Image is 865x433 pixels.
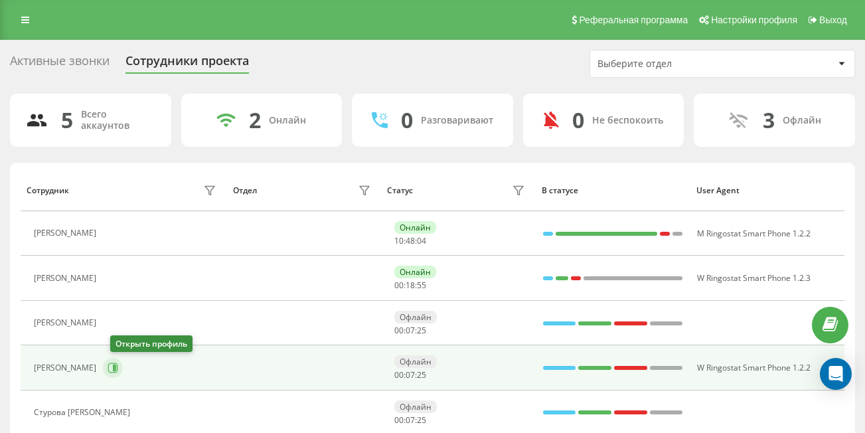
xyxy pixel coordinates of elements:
[417,414,426,426] span: 25
[697,272,811,284] span: W Ringostat Smart Phone 1.2.3
[542,186,684,195] div: В статусе
[406,369,415,381] span: 07
[34,274,100,283] div: [PERSON_NAME]
[406,235,415,246] span: 48
[233,186,257,195] div: Отдел
[572,108,584,133] div: 0
[34,228,100,238] div: [PERSON_NAME]
[394,414,404,426] span: 00
[406,325,415,336] span: 07
[697,228,811,239] span: M Ringostat Smart Phone 1.2.2
[394,235,404,246] span: 10
[394,280,404,291] span: 00
[597,58,756,70] div: Выберите отдел
[697,362,811,373] span: W Ringostat Smart Phone 1.2.2
[10,54,110,74] div: Активные звонки
[249,108,261,133] div: 2
[406,414,415,426] span: 07
[783,115,821,126] div: Офлайн
[125,54,249,74] div: Сотрудники проекта
[421,115,493,126] div: Разговаривают
[34,318,100,327] div: [PERSON_NAME]
[394,266,436,278] div: Онлайн
[34,408,133,417] div: Cтурова [PERSON_NAME]
[394,371,426,380] div: : :
[394,400,437,413] div: Офлайн
[81,109,155,131] div: Всего аккаунтов
[763,108,775,133] div: 3
[417,235,426,246] span: 04
[27,186,69,195] div: Сотрудник
[394,221,436,234] div: Онлайн
[406,280,415,291] span: 18
[394,281,426,290] div: : :
[696,186,838,195] div: User Agent
[34,363,100,373] div: [PERSON_NAME]
[394,325,404,336] span: 00
[579,15,688,25] span: Реферальная программа
[819,15,847,25] span: Выход
[110,335,193,352] div: Открыть профиль
[417,280,426,291] span: 55
[394,236,426,246] div: : :
[269,115,306,126] div: Онлайн
[394,311,437,323] div: Офлайн
[820,358,852,390] div: Open Intercom Messenger
[711,15,797,25] span: Настройки профиля
[417,325,426,336] span: 25
[401,108,413,133] div: 0
[394,355,437,368] div: Офлайн
[394,416,426,425] div: : :
[417,369,426,381] span: 25
[394,326,426,335] div: : :
[61,108,73,133] div: 5
[394,369,404,381] span: 00
[592,115,663,126] div: Не беспокоить
[387,186,413,195] div: Статус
